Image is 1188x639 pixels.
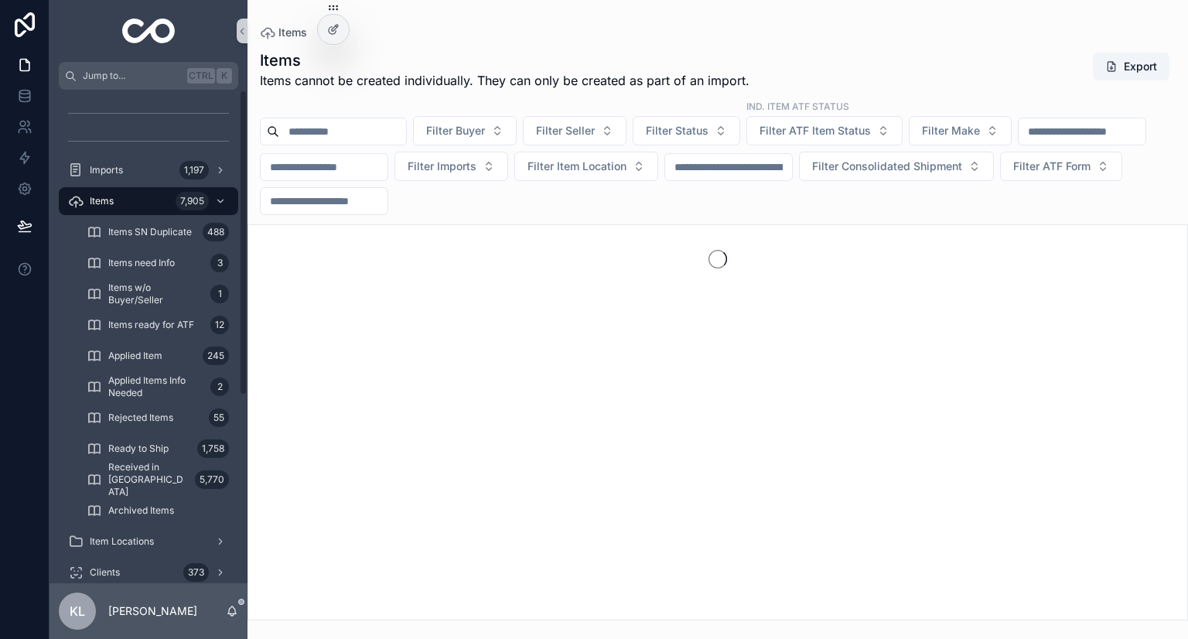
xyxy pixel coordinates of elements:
span: K [218,70,230,82]
span: Filter Consolidated Shipment [812,159,962,174]
div: 373 [183,563,209,582]
a: Received in [GEOGRAPHIC_DATA]5,770 [77,466,238,494]
button: Select Button [514,152,658,181]
span: Filter ATF Item Status [760,123,871,138]
span: Filter Buyer [426,123,485,138]
a: Items SN Duplicate488 [77,218,238,246]
a: Rejected Items55 [77,404,238,432]
span: Ctrl [187,68,215,84]
a: Items7,905 [59,187,238,215]
span: Items [278,25,307,40]
span: Applied Item [108,350,162,362]
div: 1,758 [197,439,229,458]
span: KL [70,602,85,620]
div: 5,770 [195,470,229,489]
span: Items ready for ATF [108,319,194,331]
img: App logo [122,19,176,43]
span: Ready to Ship [108,443,169,455]
div: 2 [210,378,229,396]
span: Clients [90,566,120,579]
a: Items [260,25,307,40]
span: Rejected Items [108,412,173,424]
a: Archived Items [77,497,238,525]
button: Select Button [1000,152,1122,181]
span: Filter Status [646,123,708,138]
span: Imports [90,164,123,176]
span: Filter Seller [536,123,595,138]
h1: Items [260,50,749,71]
span: Archived Items [108,504,174,517]
div: 488 [203,223,229,241]
span: Filter Make [922,123,980,138]
button: Select Button [909,116,1012,145]
a: Imports1,197 [59,156,238,184]
div: scrollable content [49,90,247,583]
button: Select Button [746,116,903,145]
a: Applied Items Info Needed2 [77,373,238,401]
div: 55 [209,408,229,427]
span: Filter Item Location [527,159,626,174]
button: Select Button [394,152,508,181]
span: Items SN Duplicate [108,226,192,238]
span: Item Locations [90,535,154,548]
button: Select Button [633,116,740,145]
a: Ready to Ship1,758 [77,435,238,463]
span: Items need Info [108,257,175,269]
span: Filter ATF Form [1013,159,1091,174]
a: Items w/o Buyer/Seller1 [77,280,238,308]
span: Received in [GEOGRAPHIC_DATA] [108,461,189,498]
div: 245 [203,347,229,365]
a: Applied Item245 [77,342,238,370]
a: Clients373 [59,559,238,586]
p: [PERSON_NAME] [108,603,197,619]
span: Applied Items Info Needed [108,374,204,399]
div: 12 [210,316,229,334]
div: 1,197 [179,161,209,179]
a: Items need Info3 [77,249,238,277]
button: Jump to...CtrlK [59,62,238,90]
div: 7,905 [176,192,209,210]
span: Filter Imports [408,159,476,174]
span: Jump to... [83,70,181,82]
button: Select Button [799,152,994,181]
button: Select Button [413,116,517,145]
button: Select Button [523,116,626,145]
div: 1 [210,285,229,303]
span: Items cannot be created individually. They can only be created as part of an import. [260,71,749,90]
a: Items ready for ATF12 [77,311,238,339]
span: Items [90,195,114,207]
label: ind. Item ATF Status [746,99,849,113]
a: Item Locations [59,528,238,555]
button: Export [1093,53,1169,80]
span: Items w/o Buyer/Seller [108,282,204,306]
div: 3 [210,254,229,272]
